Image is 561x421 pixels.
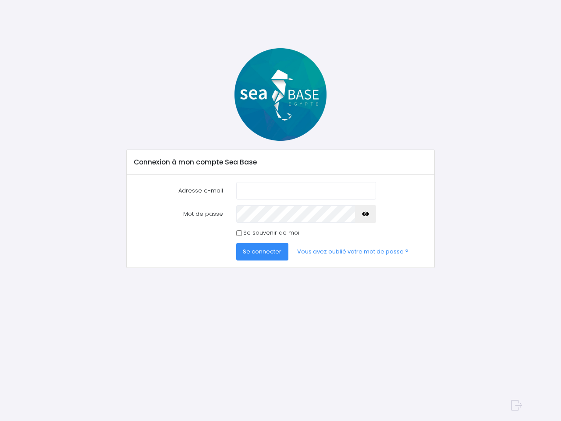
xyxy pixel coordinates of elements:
[127,150,434,175] div: Connexion à mon compte Sea Base
[290,243,415,260] a: Vous avez oublié votre mot de passe ?
[236,243,289,260] button: Se connecter
[128,182,230,200] label: Adresse e-mail
[243,228,299,237] label: Se souvenir de moi
[243,247,281,256] span: Se connecter
[128,205,230,223] label: Mot de passe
